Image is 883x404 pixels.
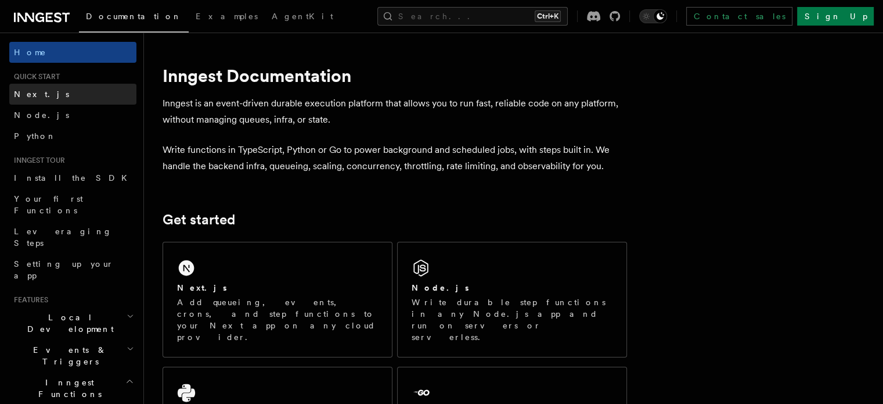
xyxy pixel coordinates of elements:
span: Inngest Functions [9,377,125,400]
a: Sign Up [797,7,874,26]
a: AgentKit [265,3,340,31]
span: Node.js [14,110,69,120]
a: Next.js [9,84,136,105]
a: Examples [189,3,265,31]
h1: Inngest Documentation [163,65,627,86]
a: Setting up your app [9,253,136,286]
span: Examples [196,12,258,21]
a: Install the SDK [9,167,136,188]
span: Home [14,47,46,58]
span: Documentation [86,12,182,21]
span: Leveraging Steps [14,227,112,248]
span: Python [14,131,56,141]
span: AgentKit [272,12,333,21]
a: Your first Functions [9,188,136,221]
button: Search...Ctrl+K [377,7,568,26]
span: Events & Triggers [9,344,127,367]
kbd: Ctrl+K [535,10,561,22]
p: Inngest is an event-driven durable execution platform that allows you to run fast, reliable code ... [163,95,627,128]
button: Events & Triggers [9,339,136,372]
a: Node.js [9,105,136,126]
a: Contact sales [686,7,792,26]
a: Python [9,126,136,146]
h2: Next.js [177,282,227,294]
p: Add queueing, events, crons, and step functions to your Next app on any cloud provider. [177,296,378,343]
span: Your first Functions [14,194,83,215]
span: Next.js [14,90,69,99]
a: Home [9,42,136,63]
span: Quick start [9,72,60,81]
button: Local Development [9,307,136,339]
span: Features [9,295,48,305]
a: Leveraging Steps [9,221,136,253]
a: Node.jsWrite durable step functions in any Node.js app and run on servers or serverless. [397,242,627,357]
p: Write functions in TypeScript, Python or Go to power background and scheduled jobs, with steps bu... [163,142,627,174]
h2: Node.js [412,282,469,294]
button: Toggle dark mode [639,9,667,23]
span: Inngest tour [9,156,65,165]
span: Local Development [9,312,127,335]
a: Documentation [79,3,189,33]
span: Install the SDK [14,173,134,183]
span: Setting up your app [14,259,114,280]
a: Get started [163,212,235,228]
p: Write durable step functions in any Node.js app and run on servers or serverless. [412,296,612,343]
a: Next.jsAdd queueing, events, crons, and step functions to your Next app on any cloud provider. [163,242,392,357]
